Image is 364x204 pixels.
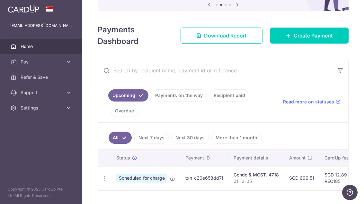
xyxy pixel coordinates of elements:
h4: Payments Dashboard [98,24,169,47]
span: Status [116,155,130,161]
a: All [109,132,132,144]
a: More than 1 month [211,132,262,144]
input: Search by recipient name, payment id or reference [98,60,333,81]
td: txn_c20e658dd7f [180,166,228,190]
span: Create Payment [294,32,333,39]
a: Next 30 days [171,132,209,144]
span: Amount [289,155,306,161]
a: Payments on the way [151,89,207,102]
span: Support [21,89,63,96]
p: [EMAIL_ADDRESS][DOMAIN_NAME] [10,22,72,29]
div: Condo & MCST. 4718 [234,172,279,178]
th: Payment ID [180,150,228,166]
th: Payment details [228,150,284,166]
a: Overdue [111,105,138,117]
span: Refer & Save [21,74,63,80]
span: Pay [21,59,63,65]
span: Scheduled for charge [116,174,167,183]
a: Download Report [181,28,262,44]
span: Home [21,43,63,50]
a: Create Payment [270,28,349,44]
iframe: Opens a widget where you can find more information [342,185,358,201]
a: Read more on statuses [283,99,341,105]
td: SGD 696.51 [284,166,319,190]
p: 21 12-05 [234,178,279,184]
span: Settings [21,105,63,111]
img: CardUp [8,5,39,13]
a: Next 7 days [134,132,169,144]
span: Read more on statuses [283,99,334,105]
a: Recipient paid [209,89,249,102]
span: Download Report [204,32,247,39]
a: Upcoming [108,89,148,102]
span: CardUp fee [324,155,349,161]
td: SGD 12.89 REC185 [319,166,361,190]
